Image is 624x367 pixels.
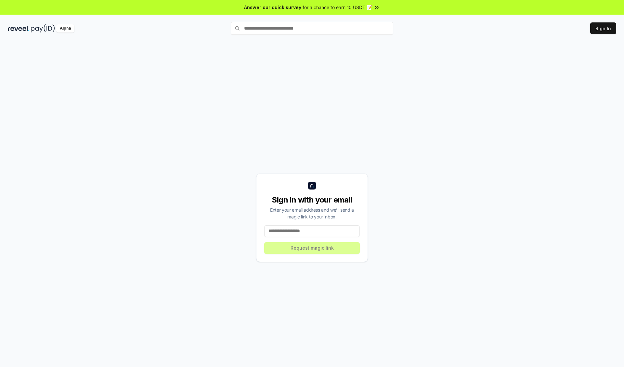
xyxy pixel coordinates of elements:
div: Alpha [56,24,74,33]
span: for a chance to earn 10 USDT 📝 [303,4,372,11]
img: pay_id [31,24,55,33]
button: Sign In [590,22,616,34]
span: Answer our quick survey [244,4,301,11]
div: Enter your email address and we’ll send a magic link to your inbox. [264,206,360,220]
div: Sign in with your email [264,195,360,205]
img: logo_small [308,182,316,190]
img: reveel_dark [8,24,30,33]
